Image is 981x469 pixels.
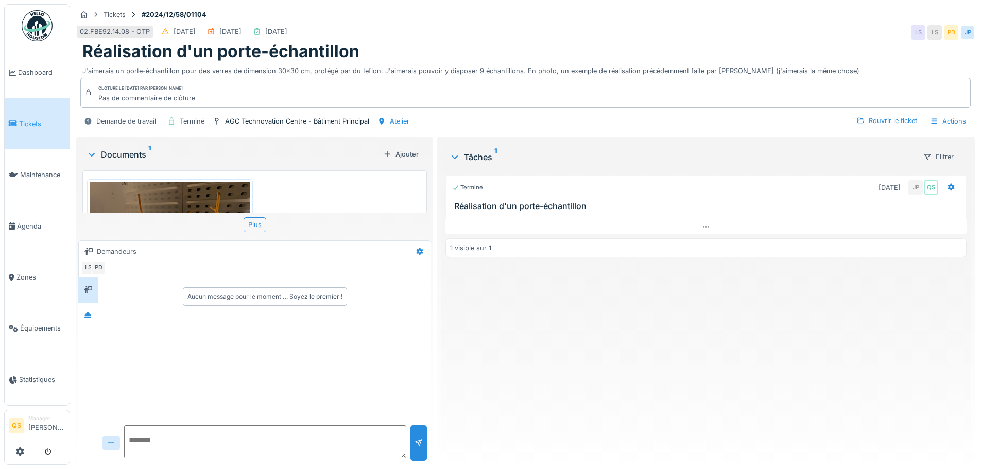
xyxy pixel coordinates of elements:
[924,180,938,195] div: QS
[104,10,126,20] div: Tickets
[450,243,491,253] div: 1 visible sur 1
[98,93,195,103] div: Pas de commentaire de clôture
[879,183,901,193] div: [DATE]
[22,10,53,41] img: Badge_color-CXgf-gQk.svg
[454,201,962,211] h3: Réalisation d'un porte-échantillon
[96,116,156,126] div: Demande de travail
[19,375,65,385] span: Statistiques
[82,42,359,61] h1: Réalisation d'un porte-échantillon
[908,180,923,195] div: JP
[925,114,971,129] div: Actions
[5,149,70,200] a: Maintenance
[174,27,196,37] div: [DATE]
[20,170,65,180] span: Maintenance
[5,98,70,149] a: Tickets
[137,10,211,20] strong: #2024/12/58/01104
[452,183,483,192] div: Terminé
[919,149,958,164] div: Filtrer
[28,414,65,437] li: [PERSON_NAME]
[18,67,65,77] span: Dashboard
[148,148,151,161] sup: 1
[219,27,242,37] div: [DATE]
[494,151,497,163] sup: 1
[17,221,65,231] span: Agenda
[5,354,70,405] a: Statistiques
[187,292,342,301] div: Aucun message pour le moment … Soyez le premier !
[852,114,921,128] div: Rouvrir le ticket
[927,25,942,40] div: LS
[450,151,915,163] div: Tâches
[180,116,204,126] div: Terminé
[91,260,106,275] div: PD
[81,260,95,275] div: LS
[5,47,70,98] a: Dashboard
[911,25,925,40] div: LS
[5,252,70,303] a: Zones
[5,303,70,354] a: Équipements
[82,62,969,76] div: J'aimerais un porte-échantillon pour des verres de dimension 30x30 cm, protégé par du teflon. J'a...
[9,414,65,439] a: QS Manager[PERSON_NAME]
[244,217,266,232] div: Plus
[944,25,958,40] div: PD
[5,200,70,251] a: Agenda
[390,116,409,126] div: Atelier
[87,148,379,161] div: Documents
[98,85,183,92] div: Clôturé le [DATE] par [PERSON_NAME]
[9,418,24,433] li: QS
[265,27,287,37] div: [DATE]
[225,116,369,126] div: AGC Technovation Centre - Bâtiment Principal
[16,272,65,282] span: Zones
[90,182,250,395] img: tffxpobwmtyxroh00d02a0xcf8oz
[28,414,65,422] div: Manager
[379,147,423,161] div: Ajouter
[20,323,65,333] span: Équipements
[960,25,975,40] div: JP
[19,119,65,129] span: Tickets
[97,247,136,256] div: Demandeurs
[80,27,150,37] div: 02.FBE92.14.08 - OTP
